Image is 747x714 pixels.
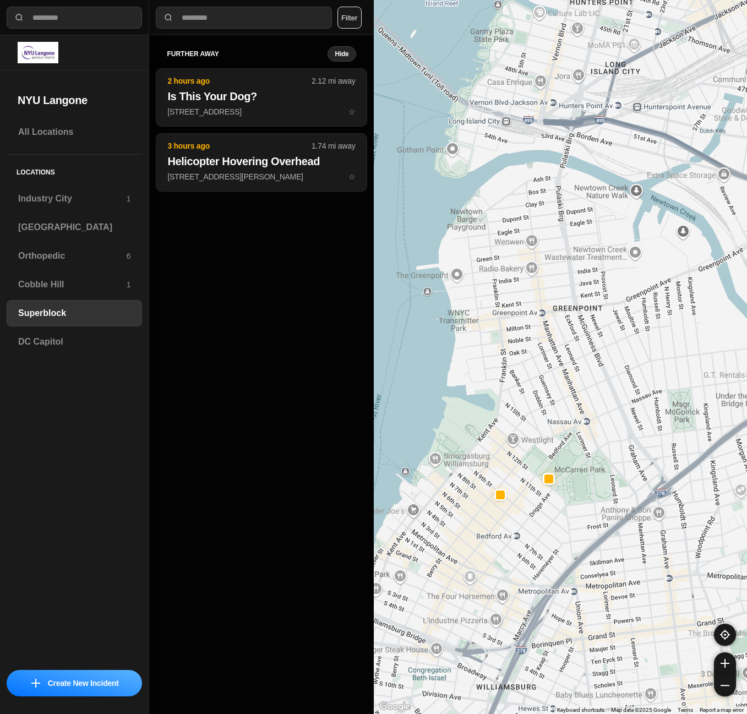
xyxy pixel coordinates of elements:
[18,307,130,320] h3: Superblock
[328,46,356,62] button: Hide
[156,68,367,127] button: 2 hours ago2.12 mi awayIs This Your Dog?[STREET_ADDRESS]star
[7,300,142,326] a: Superblock
[167,106,355,117] p: [STREET_ADDRESS]
[167,154,355,169] h2: Helicopter Hovering Overhead
[167,140,312,151] p: 3 hours ago
[167,89,355,104] h2: Is This Your Dog?
[714,624,736,646] button: recenter
[7,119,142,145] a: All Locations
[721,659,729,668] img: zoom-in
[167,75,312,86] p: 2 hours ago
[7,329,142,355] a: DC Capitol
[721,681,729,690] img: zoom-out
[7,670,142,696] button: iconCreate New Incident
[156,107,367,116] a: 2 hours ago2.12 mi awayIs This Your Dog?[STREET_ADDRESS]star
[31,679,40,688] img: icon
[611,707,671,713] span: Map data ©2025 Google
[18,42,58,63] img: logo
[14,12,25,23] img: search
[377,700,413,714] a: Open this area in Google Maps (opens a new window)
[156,133,367,192] button: 3 hours ago1.74 mi awayHelicopter Hovering Overhead[STREET_ADDRESS][PERSON_NAME]star
[163,12,174,23] img: search
[7,155,142,186] h5: Locations
[348,107,356,116] span: star
[18,278,127,291] h3: Cobble Hill
[348,172,356,181] span: star
[714,674,736,696] button: zoom-out
[720,630,730,640] img: recenter
[127,279,131,290] p: 1
[337,7,362,29] button: Filter
[7,243,142,269] a: Orthopedic6
[377,700,413,714] img: Google
[48,678,119,689] p: Create New Incident
[167,50,328,58] h5: further away
[312,75,355,86] p: 2.12 mi away
[18,335,130,348] h3: DC Capitol
[678,707,693,713] a: Terms
[18,92,131,108] h2: NYU Langone
[18,126,130,139] h3: All Locations
[127,250,131,261] p: 6
[335,50,348,58] small: Hide
[156,172,367,181] a: 3 hours ago1.74 mi awayHelicopter Hovering Overhead[STREET_ADDRESS][PERSON_NAME]star
[312,140,355,151] p: 1.74 mi away
[557,706,604,714] button: Keyboard shortcuts
[18,249,127,263] h3: Orthopedic
[167,171,355,182] p: [STREET_ADDRESS][PERSON_NAME]
[18,221,130,234] h3: [GEOGRAPHIC_DATA]
[7,214,142,241] a: [GEOGRAPHIC_DATA]
[7,186,142,212] a: Industry City1
[18,192,127,205] h3: Industry City
[700,707,744,713] a: Report a map error
[127,193,131,204] p: 1
[7,271,142,298] a: Cobble Hill1
[714,652,736,674] button: zoom-in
